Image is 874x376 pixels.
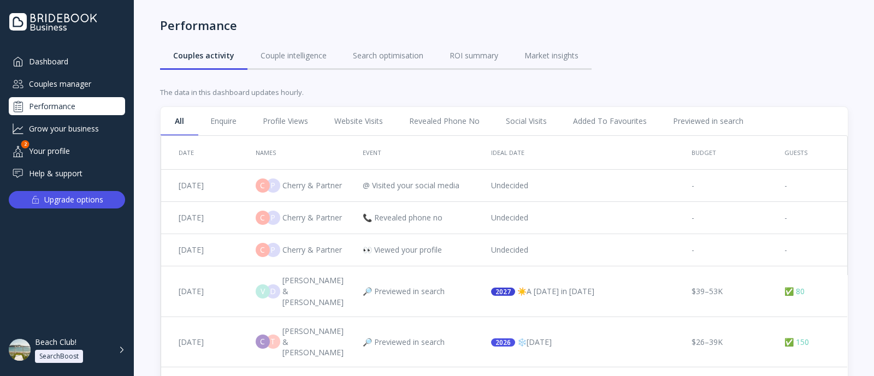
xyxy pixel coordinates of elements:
div: Event [363,149,381,156]
div: D [266,284,280,299]
div: Names [256,149,276,156]
div: P [266,178,280,193]
iframe: Chat Widget [819,324,874,376]
div: 2 [21,140,29,148]
a: Search optimisation [340,41,436,70]
div: - [784,244,787,255]
a: ROI summary [436,41,511,70]
div: ROI summary [450,50,498,61]
div: Guests [784,149,807,156]
div: 🔎 Previewed in search [363,337,445,348]
a: Help & support [9,164,125,182]
a: All [162,107,197,135]
div: C [256,178,270,193]
div: [DATE] [179,337,204,348]
div: 2027 [491,288,515,296]
div: Search optimisation [353,50,423,61]
div: Undecided [491,212,528,223]
div: P [266,243,280,257]
div: Undecided [491,180,528,191]
div: [DATE] [179,180,204,191]
div: Market insights [524,50,578,61]
div: [PERSON_NAME] & [PERSON_NAME] [280,326,345,359]
div: Couples activity [173,50,234,61]
div: - [784,180,787,191]
div: ✅ 80 [784,286,805,297]
div: [PERSON_NAME] & [PERSON_NAME] [280,275,345,308]
div: V [256,284,270,299]
a: Couple intelligence [247,41,340,70]
div: P [266,211,280,225]
div: 📞 Revealed phone no [363,212,442,223]
a: Grow your business [9,120,125,138]
a: Profile Views [250,107,321,135]
div: Budget [692,149,716,156]
div: 👀 Viewed your profile [363,244,442,255]
div: Cherry & Partner [280,212,342,223]
div: [DATE] [179,244,204,255]
a: Enquire [197,107,250,135]
div: Cherry & Partner [280,180,342,191]
a: Couples manager [9,75,125,93]
div: The data in this dashboard updates hourly. [160,87,848,98]
div: Your profile [9,142,125,160]
div: C [256,243,270,257]
div: SearchBoost [39,352,79,361]
div: 🔎 Previewed in search [363,286,445,297]
div: - [692,244,694,255]
div: $26–39K [692,337,723,348]
div: Cherry & Partner [280,244,342,255]
div: Undecided [491,244,528,255]
div: ❄️ [DATE] [491,337,552,348]
div: Couple intelligence [261,50,327,61]
a: Social Visits [493,107,560,135]
div: Upgrade options [44,192,103,207]
div: ☀️ A [DATE] in [DATE] [491,286,594,297]
a: Added To Favourites [560,107,660,135]
button: Upgrade options [9,191,125,208]
div: [DATE] [179,286,204,297]
a: Previewed in search [660,107,757,135]
div: @ Visited your social media [363,180,459,191]
a: Market insights [511,41,592,70]
div: - [692,212,694,223]
div: - [692,180,694,191]
div: C [256,335,270,349]
a: Couples activity [160,41,247,70]
div: [DATE] [179,212,204,223]
div: Ideal Date [491,149,524,156]
div: 2026 [491,338,515,347]
div: $39–53K [692,286,723,297]
div: - [784,212,787,223]
a: Performance [9,97,125,115]
div: C [256,211,270,225]
div: Date [179,149,194,156]
a: Revealed Phone No [396,107,493,135]
div: Beach Club! [35,337,76,347]
a: Your profile2 [9,142,125,160]
div: ✅ 150 [784,337,809,348]
a: Dashboard [9,52,125,70]
div: T [266,335,280,349]
a: Website Visits [321,107,396,135]
div: Performance [160,17,237,33]
img: dpr=2,fit=cover,g=face,w=48,h=48 [9,339,31,361]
